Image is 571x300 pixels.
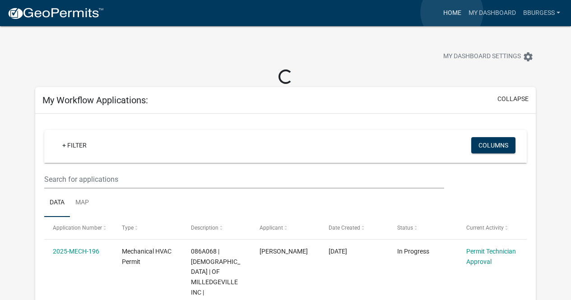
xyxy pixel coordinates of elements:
datatable-header-cell: Applicant [251,217,320,239]
h5: My Workflow Applications: [42,95,148,106]
span: Description [191,225,218,231]
span: Mechanical HVAC Permit [122,248,172,265]
a: Home [440,5,465,22]
datatable-header-cell: Description [182,217,251,239]
span: Brandon Burgess [260,248,308,255]
a: 2025-MECH-196 [53,248,99,255]
span: My Dashboard Settings [443,51,521,62]
i: settings [523,51,534,62]
span: 08/13/2025 [329,248,347,255]
button: Columns [471,137,515,153]
a: Permit Technician Approval [466,248,516,265]
input: Search for applications [44,170,444,189]
a: Map [70,189,94,217]
span: Applicant [260,225,283,231]
a: My Dashboard [465,5,520,22]
a: + Filter [55,137,94,153]
span: In Progress [397,248,429,255]
datatable-header-cell: Application Number [44,217,113,239]
datatable-header-cell: Date Created [320,217,389,239]
span: Date Created [329,225,360,231]
button: collapse [497,94,529,104]
datatable-header-cell: Status [389,217,458,239]
span: Type [122,225,134,231]
datatable-header-cell: Current Activity [458,217,527,239]
datatable-header-cell: Type [113,217,182,239]
button: My Dashboard Settingssettings [436,48,541,65]
span: Status [397,225,413,231]
span: Application Number [53,225,102,231]
a: Data [44,189,70,217]
a: Bburgess [520,5,564,22]
span: Current Activity [466,225,504,231]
